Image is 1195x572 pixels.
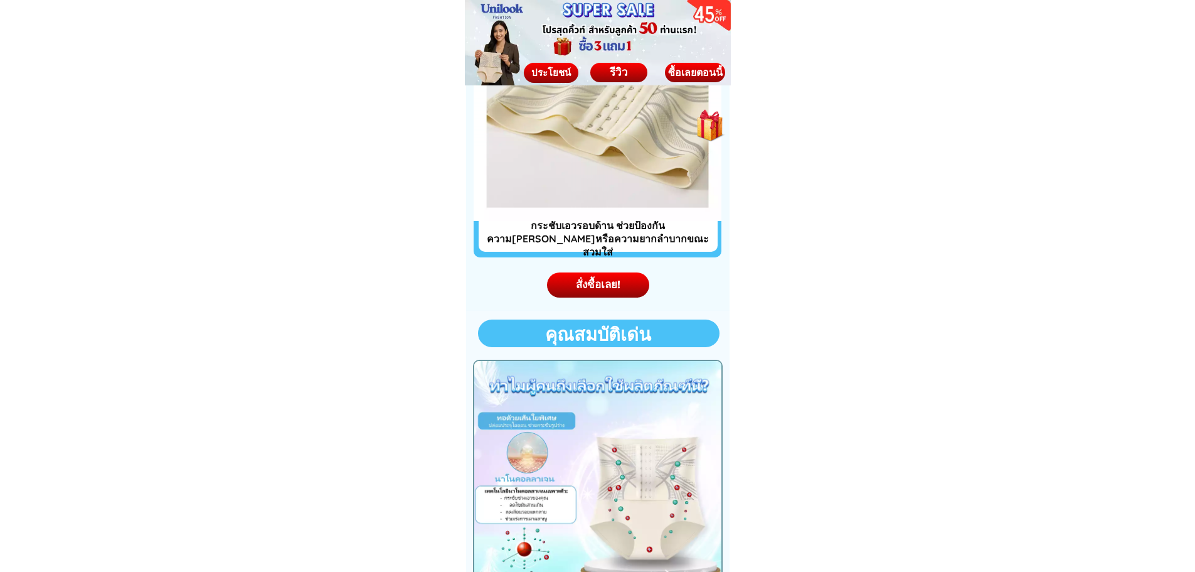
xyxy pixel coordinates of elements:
[665,68,725,78] div: ซื้อเลยตอนนี้
[482,219,713,258] h2: กระชับเอวรอบด้าน ช่วยป้องกันความ[PERSON_NAME]หรือความยากลำบากขณะสวมใส่
[547,277,649,293] div: สั่งซื้อเลย!
[478,321,718,348] p: คุณสมบัติเด่น
[590,64,647,80] div: รีวิว
[531,66,571,78] span: ประโยชน์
